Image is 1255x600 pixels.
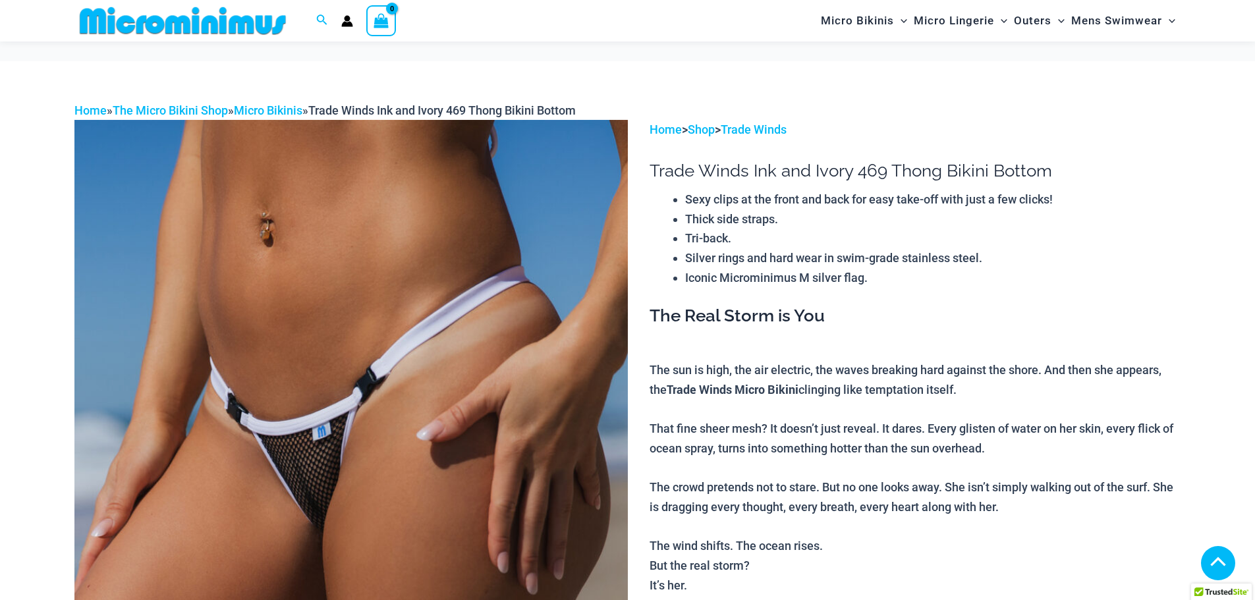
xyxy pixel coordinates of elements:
[341,15,353,27] a: Account icon link
[894,4,907,38] span: Menu Toggle
[74,103,107,117] a: Home
[1162,4,1175,38] span: Menu Toggle
[685,209,1181,229] li: Thick side straps.
[910,4,1011,38] a: Micro LingerieMenu ToggleMenu Toggle
[721,123,787,136] a: Trade Winds
[650,120,1181,140] p: > >
[914,4,994,38] span: Micro Lingerie
[818,4,910,38] a: Micro BikinisMenu ToggleMenu Toggle
[1068,4,1179,38] a: Mens SwimwearMenu ToggleMenu Toggle
[366,5,397,36] a: View Shopping Cart, empty
[74,6,291,36] img: MM SHOP LOGO FLAT
[308,103,576,117] span: Trade Winds Ink and Ivory 469 Thong Bikini Bottom
[685,229,1181,248] li: Tri-back.
[113,103,228,117] a: The Micro Bikini Shop
[1071,4,1162,38] span: Mens Swimwear
[685,248,1181,268] li: Silver rings and hard wear in swim-grade stainless steel.
[74,103,576,117] span: » » »
[685,268,1181,288] li: Iconic Microminimus M silver flag.
[650,161,1181,181] h1: Trade Winds Ink and Ivory 469 Thong Bikini Bottom
[1011,4,1068,38] a: OutersMenu ToggleMenu Toggle
[821,4,894,38] span: Micro Bikinis
[650,123,682,136] a: Home
[688,123,715,136] a: Shop
[1051,4,1065,38] span: Menu Toggle
[994,4,1007,38] span: Menu Toggle
[816,2,1181,40] nav: Site Navigation
[234,103,302,117] a: Micro Bikinis
[316,13,328,29] a: Search icon link
[650,305,1181,327] h3: The Real Storm is You
[685,190,1181,209] li: Sexy clips at the front and back for easy take-off with just a few clicks!
[667,381,798,397] b: Trade Winds Micro Bikini
[1014,4,1051,38] span: Outers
